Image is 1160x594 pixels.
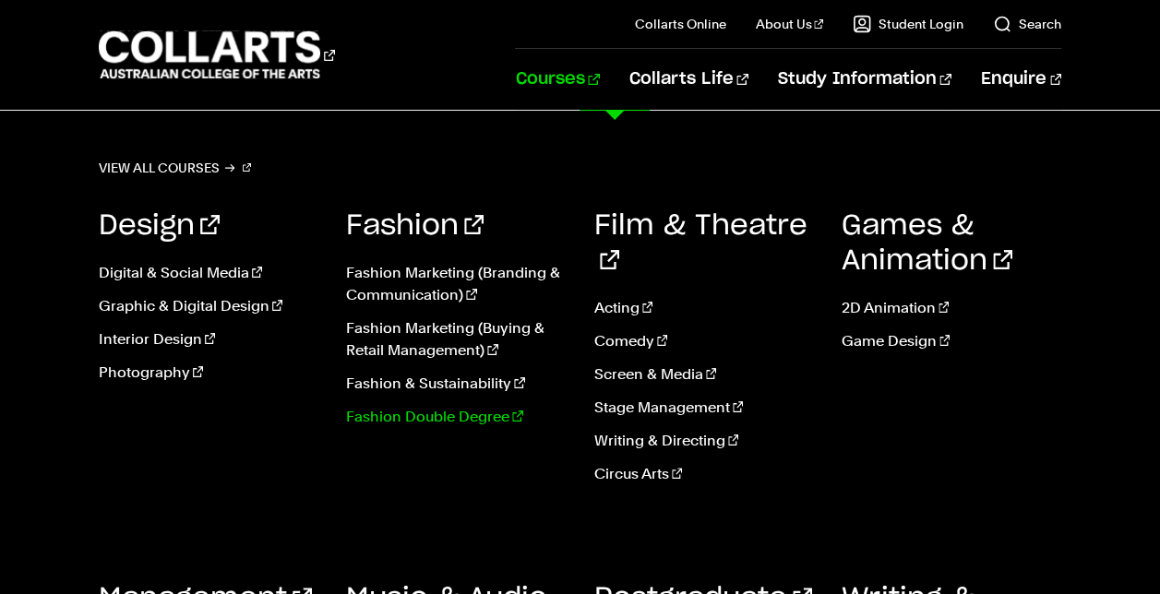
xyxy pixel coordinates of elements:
a: 2D Animation [842,297,1061,319]
a: Interior Design [99,328,318,350]
a: Collarts Life [629,49,748,110]
a: Fashion Double Degree [346,406,566,428]
a: About Us [756,15,824,33]
a: Games & Animation [842,212,1012,275]
a: Fashion Marketing (Buying & Retail Management) [346,317,566,362]
a: Graphic & Digital Design [99,295,318,317]
a: Study Information [778,49,951,110]
a: Student Login [853,15,963,33]
a: View all courses [99,155,252,181]
a: Film & Theatre [594,212,807,275]
a: Search [993,15,1061,33]
a: Acting [594,297,814,319]
a: Design [99,212,220,240]
div: Go to homepage [99,29,335,81]
a: Comedy [594,330,814,352]
a: Writing & Directing [594,430,814,452]
a: Screen & Media [594,363,814,386]
a: Stage Management [594,397,814,419]
a: Fashion Marketing (Branding & Communication) [346,262,566,306]
a: Courses [515,49,599,110]
a: Circus Arts [594,463,814,485]
a: Fashion & Sustainability [346,373,566,395]
a: Enquire [981,49,1061,110]
a: Collarts Online [635,15,726,33]
a: Fashion [346,212,484,240]
a: Game Design [842,330,1061,352]
a: Digital & Social Media [99,262,318,284]
a: Photography [99,362,318,384]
